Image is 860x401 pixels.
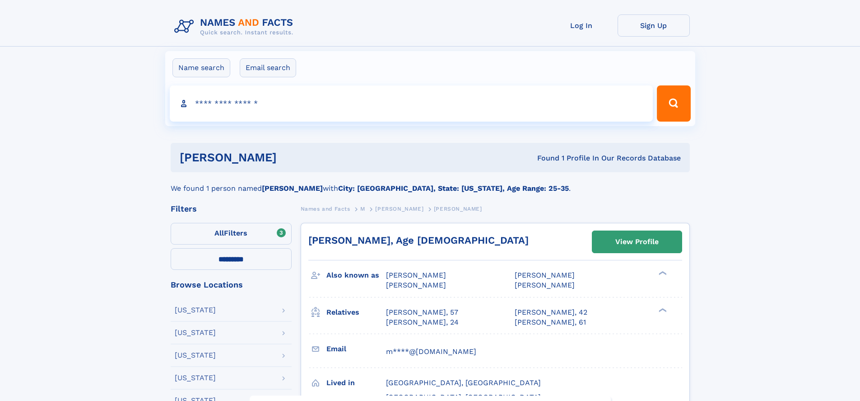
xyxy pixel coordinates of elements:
[545,14,618,37] a: Log In
[171,172,690,194] div: We found 1 person named with .
[326,268,386,283] h3: Also known as
[375,206,423,212] span: [PERSON_NAME]
[175,307,216,314] div: [US_STATE]
[386,271,446,279] span: [PERSON_NAME]
[180,152,407,163] h1: [PERSON_NAME]
[326,375,386,391] h3: Lived in
[175,329,216,336] div: [US_STATE]
[515,281,575,289] span: [PERSON_NAME]
[434,206,482,212] span: [PERSON_NAME]
[262,184,323,193] b: [PERSON_NAME]
[360,206,365,212] span: M
[172,58,230,77] label: Name search
[240,58,296,77] label: Email search
[407,153,681,163] div: Found 1 Profile In Our Records Database
[656,270,667,276] div: ❯
[175,352,216,359] div: [US_STATE]
[326,305,386,320] h3: Relatives
[326,341,386,357] h3: Email
[175,374,216,382] div: [US_STATE]
[375,203,423,214] a: [PERSON_NAME]
[214,229,224,237] span: All
[515,307,587,317] a: [PERSON_NAME], 42
[360,203,365,214] a: M
[657,85,690,122] button: Search Button
[386,378,541,387] span: [GEOGRAPHIC_DATA], [GEOGRAPHIC_DATA]
[171,223,292,245] label: Filters
[308,235,529,246] a: [PERSON_NAME], Age [DEMOGRAPHIC_DATA]
[171,205,292,213] div: Filters
[615,231,659,252] div: View Profile
[656,307,667,313] div: ❯
[170,85,653,122] input: search input
[592,231,682,253] a: View Profile
[618,14,690,37] a: Sign Up
[171,281,292,289] div: Browse Locations
[386,317,459,327] a: [PERSON_NAME], 24
[338,184,569,193] b: City: [GEOGRAPHIC_DATA], State: [US_STATE], Age Range: 25-35
[301,203,350,214] a: Names and Facts
[386,307,458,317] a: [PERSON_NAME], 57
[515,317,586,327] a: [PERSON_NAME], 61
[171,14,301,39] img: Logo Names and Facts
[515,271,575,279] span: [PERSON_NAME]
[386,281,446,289] span: [PERSON_NAME]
